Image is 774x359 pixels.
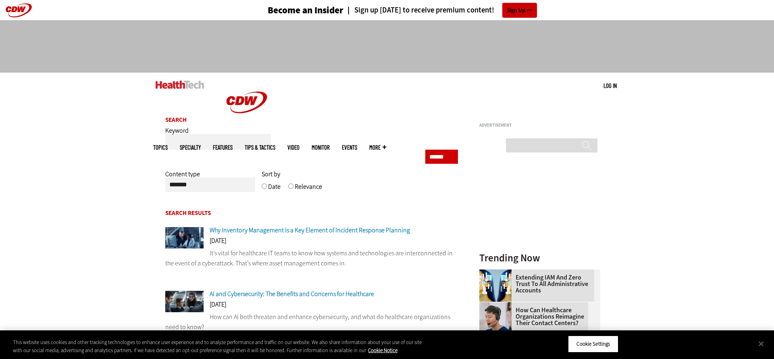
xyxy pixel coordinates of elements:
[153,144,168,150] span: Topics
[165,238,458,248] div: [DATE]
[216,126,277,134] a: CDW
[479,269,516,276] a: abstract image of woman with pixelated face
[165,227,204,248] img: IT team confers over monitor
[180,144,201,150] span: Specialty
[343,6,494,14] a: Sign up [DATE] to receive premium content!
[752,335,770,353] button: Close
[210,226,410,234] a: Why Inventory Management Is a Key Element of Incident Response Planning
[603,81,617,90] div: User menu
[479,131,600,232] iframe: advertisement
[165,312,458,332] p: How can AI both threaten and enhance cybersecurity, and what do healthcare organizations need to ...
[156,81,204,89] img: Home
[213,144,233,150] a: Features
[287,144,300,150] a: Video
[262,170,280,178] span: Sort by
[295,182,322,197] label: Relevance
[502,3,537,18] a: Sign Up
[165,301,458,312] div: [DATE]
[165,291,204,312] img: cybersecurity team members talk in front of monitors
[479,307,595,326] a: How Can Healthcare Organizations Reimagine Their Contact Centers?
[479,274,595,294] a: Extending IAM and Zero Trust to All Administrative Accounts
[603,82,617,89] a: Log in
[210,290,374,298] a: AI and Cybersecurity: The Benefits and Concerns for Healthcare
[165,210,458,216] h2: Search Results
[13,338,426,354] div: This website uses cookies and other tracking technologies to enhance user experience and to analy...
[568,336,618,353] button: Cookie Settings
[479,253,600,263] h3: Trending Now
[237,6,343,15] a: Become an Insider
[268,6,343,15] h3: Become an Insider
[312,144,330,150] a: MonITor
[368,347,397,354] a: More information about your privacy
[369,144,386,150] span: More
[165,170,200,184] label: Content type
[216,73,277,132] img: Home
[165,248,458,269] p: It’s vital for healthcare IT teams to know how systems and technologies are interconnected in the...
[240,28,534,65] iframe: advertisement
[268,182,281,197] label: Date
[479,302,516,309] a: Healthcare contact center
[245,144,275,150] a: Tips & Tactics
[342,144,357,150] a: Events
[479,269,512,302] img: abstract image of woman with pixelated face
[479,302,512,334] img: Healthcare contact center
